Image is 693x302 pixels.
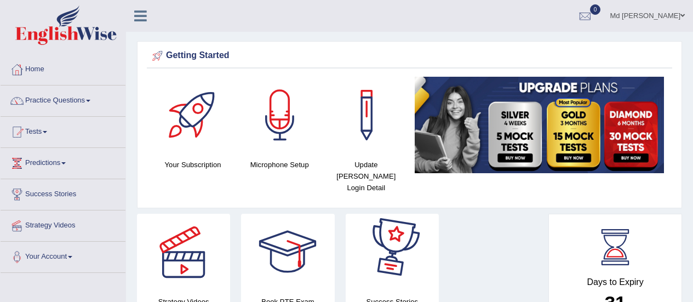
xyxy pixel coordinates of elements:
a: Practice Questions [1,86,125,113]
a: Tests [1,117,125,144]
a: Predictions [1,148,125,175]
h4: Microphone Setup [242,159,317,170]
a: Strategy Videos [1,210,125,238]
div: Getting Started [150,48,669,64]
a: Success Stories [1,179,125,207]
h4: Days to Expiry [561,277,669,287]
h4: Update [PERSON_NAME] Login Detail [328,159,404,193]
span: 0 [590,4,601,15]
a: Home [1,54,125,82]
a: Your Account [1,242,125,269]
img: small5.jpg [415,77,664,173]
h4: Your Subscription [155,159,231,170]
